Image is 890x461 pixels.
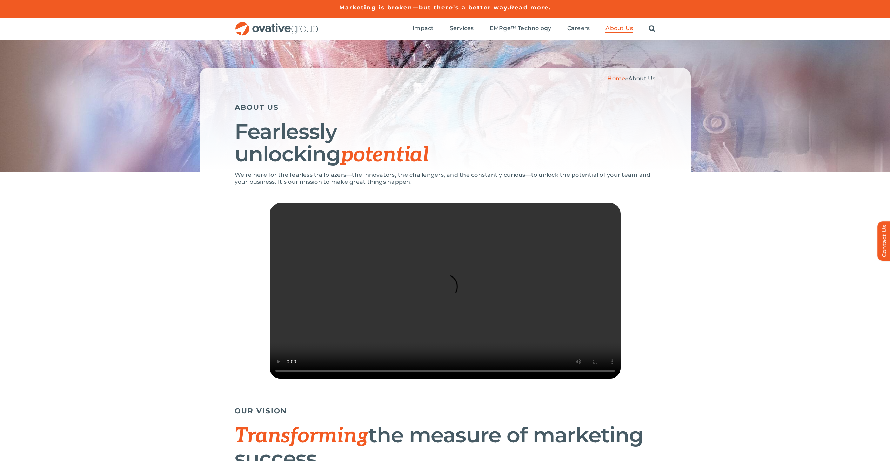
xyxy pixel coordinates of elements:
span: About Us [628,75,656,82]
span: EMRge™ Technology [490,25,551,32]
a: Search [649,25,655,33]
h5: OUR VISION [235,407,656,415]
span: Services [450,25,474,32]
nav: Menu [413,18,655,40]
a: Home [607,75,625,82]
span: Impact [413,25,434,32]
h5: ABOUT US [235,103,656,112]
a: Marketing is broken—but there’s a better way. [339,4,510,11]
video: Sorry, your browser doesn't support embedded videos. [270,203,621,379]
span: Transforming [235,423,368,449]
a: Careers [567,25,590,33]
p: We’re here for the fearless trailblazers—the innovators, the challengers, and the constantly curi... [235,172,656,186]
a: About Us [605,25,633,33]
a: OG_Full_horizontal_RGB [235,21,319,28]
a: Impact [413,25,434,33]
a: Read more. [510,4,551,11]
span: Careers [567,25,590,32]
a: EMRge™ Technology [490,25,551,33]
h1: Fearlessly unlocking [235,120,656,166]
span: » [607,75,655,82]
span: About Us [605,25,633,32]
a: Services [450,25,474,33]
span: potential [341,142,429,168]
